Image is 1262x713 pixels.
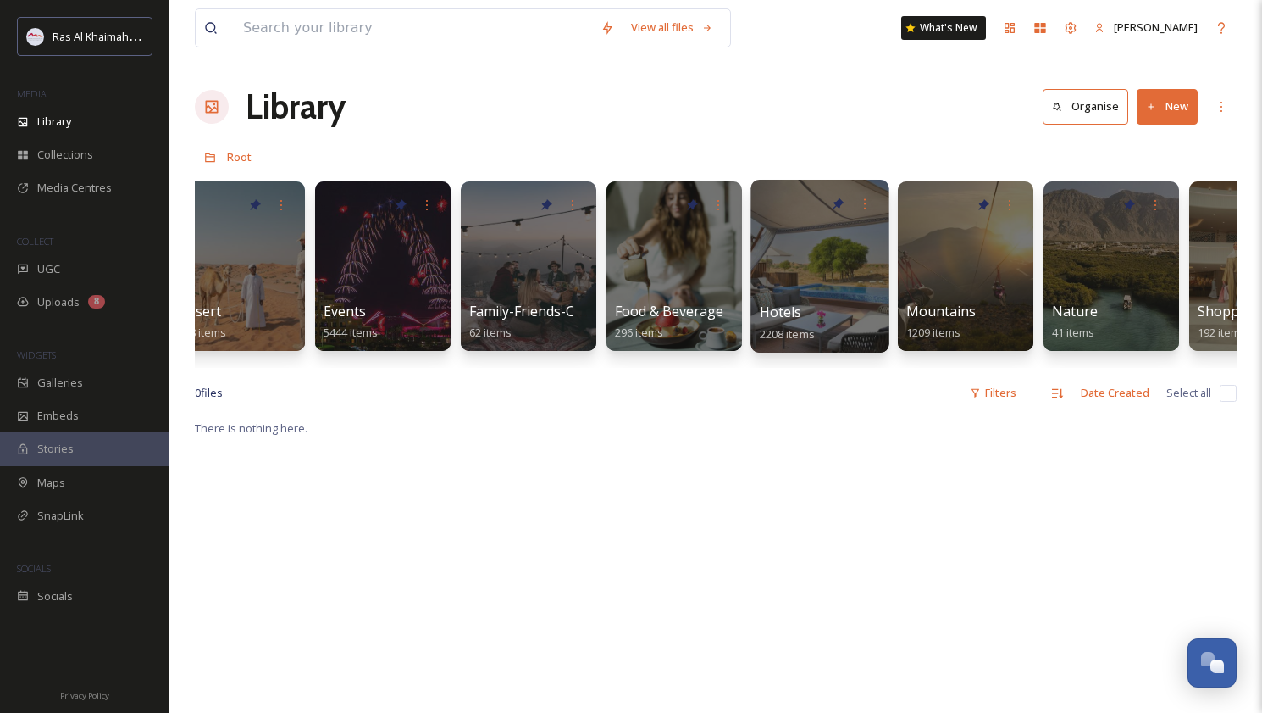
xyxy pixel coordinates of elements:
span: SOCIALS [17,562,51,575]
span: Events [324,302,366,320]
span: [PERSON_NAME] [1114,19,1198,35]
input: Search your library [235,9,592,47]
span: Embeds [37,408,79,424]
span: Root [227,149,252,164]
a: Family-Friends-Couple-Solo62 items [469,304,644,340]
span: Food & Beverage [615,302,723,320]
span: Maps [37,475,65,491]
span: 2208 items [760,326,815,341]
span: Uploads [37,294,80,310]
a: Privacy Policy [60,684,109,705]
div: 8 [88,295,105,309]
span: Family-Friends-Couple-Solo [469,302,644,320]
span: 0 file s [195,385,223,401]
span: SnapLink [37,508,84,524]
a: Food & Beverage296 items [615,304,723,340]
span: Collections [37,147,93,163]
a: Mountains1209 items [906,304,976,340]
a: Hotels2208 items [760,304,815,342]
a: View all files [623,11,722,44]
a: Nature41 items [1052,304,1098,340]
span: 5444 items [324,325,378,340]
span: Nature [1052,302,1098,320]
span: There is nothing here. [195,421,307,436]
span: Mountains [906,302,976,320]
span: Hotels [760,303,802,321]
span: Desert [178,302,221,320]
button: New [1137,89,1198,124]
span: Library [37,114,71,130]
span: Media Centres [37,180,112,196]
span: 296 items [615,325,663,340]
a: [PERSON_NAME] [1086,11,1206,44]
span: Ras Al Khaimah Tourism Development Authority [53,28,292,44]
a: Root [227,147,252,167]
img: Logo_RAKTDA_RGB-01.png [27,28,44,45]
a: Organise [1043,89,1137,124]
span: Privacy Policy [60,690,109,701]
span: 41 items [1052,325,1094,340]
span: 62 items [469,325,512,340]
button: Open Chat [1187,638,1237,688]
a: What's New [901,16,986,40]
button: Organise [1043,89,1128,124]
span: WIDGETS [17,348,56,361]
span: Select all [1166,385,1211,401]
a: Library [246,81,346,132]
a: Desert258 items [178,304,226,340]
span: Stories [37,441,74,457]
span: Socials [37,588,73,604]
span: 258 items [178,325,226,340]
span: UGC [37,261,60,277]
div: Filters [961,376,1025,409]
a: Events5444 items [324,304,378,340]
span: COLLECT [17,235,53,248]
span: Galleries [37,375,83,391]
span: 1209 items [906,325,960,340]
span: 192 items [1198,325,1246,340]
span: MEDIA [17,87,47,100]
div: Date Created [1072,376,1158,409]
